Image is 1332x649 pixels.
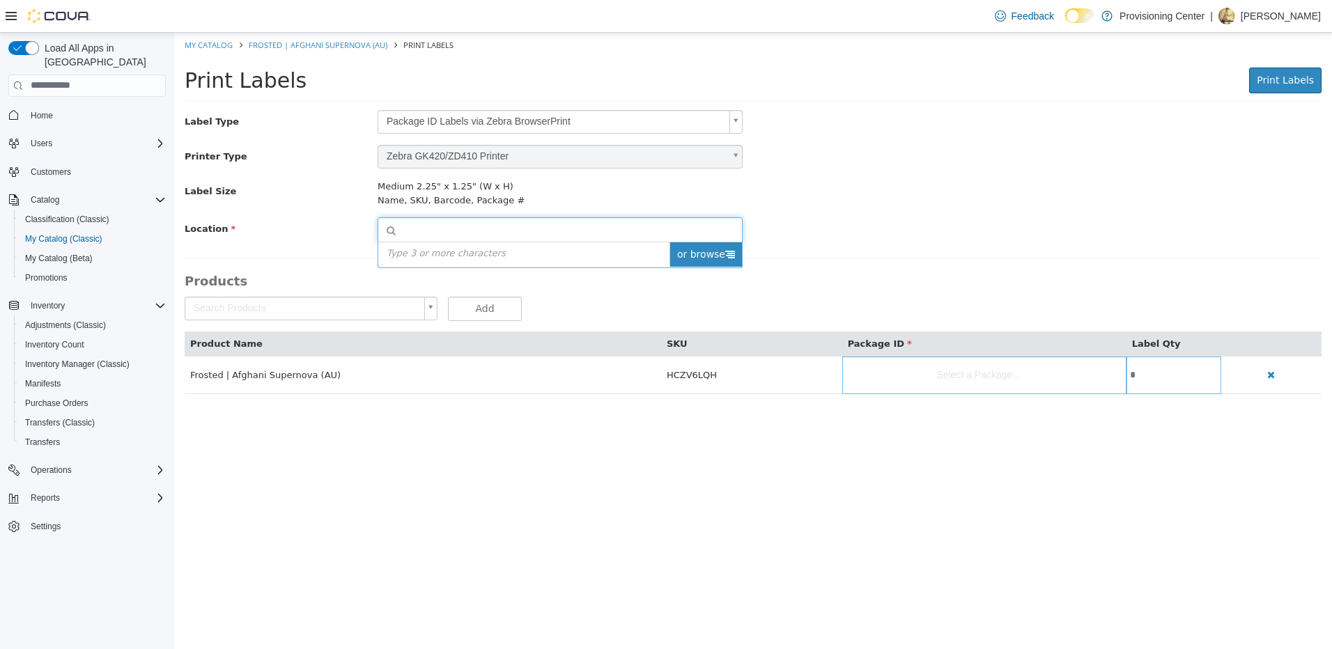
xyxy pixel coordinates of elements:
[10,36,132,60] span: Print Labels
[25,233,102,244] span: My Catalog (Classic)
[31,166,71,178] span: Customers
[14,393,171,413] button: Purchase Orders
[25,378,61,389] span: Manifests
[25,135,58,152] button: Users
[3,162,171,182] button: Customers
[25,272,68,283] span: Promotions
[25,135,166,152] span: Users
[14,249,171,268] button: My Catalog (Beta)
[1218,8,1235,24] div: Jonathon Nellist
[25,398,88,409] span: Purchase Orders
[14,413,171,432] button: Transfers (Classic)
[20,336,90,353] a: Inventory Count
[668,324,952,361] a: Select a Package...
[1075,35,1147,61] button: Print Labels
[25,163,166,180] span: Customers
[25,462,77,478] button: Operations
[1065,23,1066,24] span: Dark Mode
[31,138,52,149] span: Users
[20,395,166,412] span: Purchase Orders
[203,147,568,161] div: Medium 2.25" x 1.25" (W x H)
[25,437,60,448] span: Transfers
[20,414,166,431] span: Transfers (Classic)
[1120,8,1205,24] p: Provisioning Center
[20,414,100,431] a: Transfers (Classic)
[14,335,171,354] button: Inventory Count
[20,356,135,373] a: Inventory Manager (Classic)
[20,356,166,373] span: Inventory Manager (Classic)
[20,211,115,228] a: Classification (Classic)
[203,161,568,175] div: Name, SKU, Barcode, Package #
[3,460,171,480] button: Operations
[20,230,166,247] span: My Catalog (Classic)
[25,297,70,314] button: Inventory
[28,9,91,23] img: Cova
[25,191,166,208] span: Catalog
[25,107,166,124] span: Home
[10,264,263,288] a: Search Products
[10,7,59,17] a: My Catalog
[14,268,171,288] button: Promotions
[495,210,568,234] span: or browse
[20,230,108,247] a: My Catalog (Classic)
[14,229,171,249] button: My Catalog (Classic)
[20,375,66,392] a: Manifests
[229,7,279,17] span: Print Labels
[25,417,95,428] span: Transfers (Classic)
[25,191,65,208] button: Catalog
[31,521,61,532] span: Settings
[75,7,213,17] a: Frosted | Afghani Supernova (AU)
[20,269,166,286] span: Promotions
[8,100,166,573] nav: Complex example
[14,374,171,393] button: Manifests
[10,191,61,201] span: Location
[25,518,66,535] a: Settings
[11,265,245,287] span: Search Products
[20,269,73,286] a: Promotions
[204,78,550,100] span: Package ID Labels via Zebra BrowserPrint
[20,434,166,451] span: Transfers
[25,359,130,370] span: Inventory Manager (Classic)
[487,299,668,324] th: SKU
[31,492,60,503] span: Reports
[25,107,59,124] a: Home
[10,84,65,94] span: Label Type
[274,264,348,288] button: Add
[674,306,738,316] span: Package ID
[10,153,62,164] span: Label Size
[31,300,65,311] span: Inventory
[20,250,98,267] a: My Catalog (Beta)
[14,210,171,229] button: Classification (Classic)
[14,354,171,374] button: Inventory Manager (Classic)
[10,299,487,324] th: Product Name
[3,516,171,536] button: Settings
[31,110,53,121] span: Home
[31,194,59,205] span: Catalog
[204,113,550,135] span: Zebra GK420/ZD410 Printer
[10,324,487,361] td: Frosted | Afghani Supernova (AU)
[25,297,166,314] span: Inventory
[20,336,166,353] span: Inventory Count
[39,41,166,69] span: Load All Apps in [GEOGRAPHIC_DATA]
[1083,42,1140,53] span: Print Labels
[20,395,94,412] a: Purchase Orders
[1210,8,1213,24] p: |
[203,112,568,136] a: Zebra GK420/ZD410 Printer
[487,324,668,361] td: HCZV6LQH
[20,434,65,451] a: Transfers
[20,317,111,334] a: Adjustments (Classic)
[10,118,73,129] span: Printer Type
[25,490,65,506] button: Reports
[25,253,93,264] span: My Catalog (Beta)
[25,320,106,331] span: Adjustments (Classic)
[1012,9,1054,23] span: Feedback
[25,462,166,478] span: Operations
[3,134,171,153] button: Users
[3,488,171,508] button: Reports
[1065,8,1094,23] input: Dark Mode
[25,339,84,350] span: Inventory Count
[25,214,109,225] span: Classification (Classic)
[3,105,171,125] button: Home
[14,315,171,335] button: Adjustments (Classic)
